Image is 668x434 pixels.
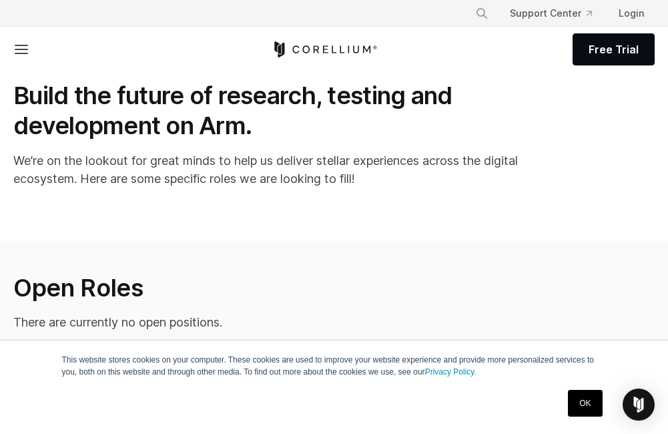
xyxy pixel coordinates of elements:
[573,33,655,65] a: Free Trial
[13,81,547,141] h1: Build the future of research, testing and development on Arm.
[272,41,378,57] a: Corellium Home
[589,41,639,57] span: Free Trial
[13,152,547,188] p: We’re on the lookout for great minds to help us deliver stellar experiences across the digital ec...
[623,389,655,421] div: Open Intercom Messenger
[464,1,655,25] div: Navigation Menu
[568,390,602,417] a: OK
[499,1,603,25] a: Support Center
[13,273,488,302] h2: Open Roles
[470,1,494,25] button: Search
[13,313,488,331] p: There are currently no open positions.
[62,354,607,378] p: This website stores cookies on your computer. These cookies are used to improve your website expe...
[425,367,476,377] a: Privacy Policy.
[608,1,655,25] a: Login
